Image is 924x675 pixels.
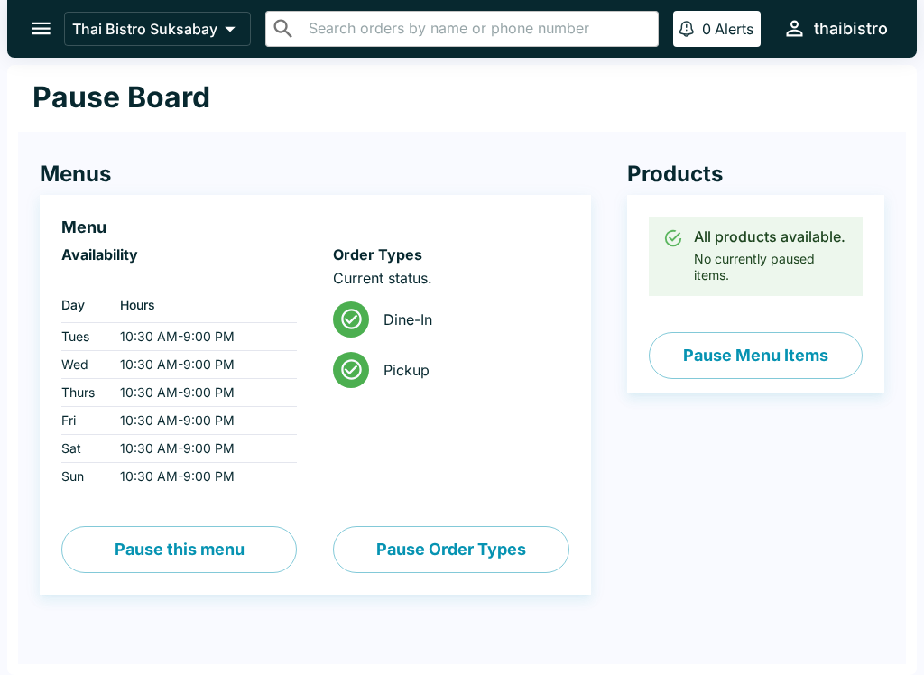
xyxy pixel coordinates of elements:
[649,332,863,379] button: Pause Menu Items
[106,351,297,379] td: 10:30 AM - 9:00 PM
[40,161,591,188] h4: Menus
[333,245,568,264] h6: Order Types
[32,79,210,116] h1: Pause Board
[106,407,297,435] td: 10:30 AM - 9:00 PM
[383,310,554,328] span: Dine-In
[61,435,106,463] td: Sat
[694,222,848,291] div: No currently paused items.
[333,269,568,287] p: Current status.
[702,20,711,38] p: 0
[106,435,297,463] td: 10:30 AM - 9:00 PM
[72,20,217,38] p: Thai Bistro Suksabay
[64,12,251,46] button: Thai Bistro Suksabay
[383,361,554,379] span: Pickup
[106,463,297,491] td: 10:30 AM - 9:00 PM
[61,245,297,264] h6: Availability
[627,161,884,188] h4: Products
[814,18,888,40] div: thaibistro
[61,407,106,435] td: Fri
[61,379,106,407] td: Thurs
[106,323,297,351] td: 10:30 AM - 9:00 PM
[303,16,651,42] input: Search orders by name or phone number
[61,526,297,573] button: Pause this menu
[694,227,848,245] div: All products available.
[61,269,297,287] p: ‏
[715,20,753,38] p: Alerts
[333,526,568,573] button: Pause Order Types
[106,287,297,323] th: Hours
[18,5,64,51] button: open drawer
[61,323,106,351] td: Tues
[61,463,106,491] td: Sun
[61,287,106,323] th: Day
[61,351,106,379] td: Wed
[775,9,895,48] button: thaibistro
[106,379,297,407] td: 10:30 AM - 9:00 PM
